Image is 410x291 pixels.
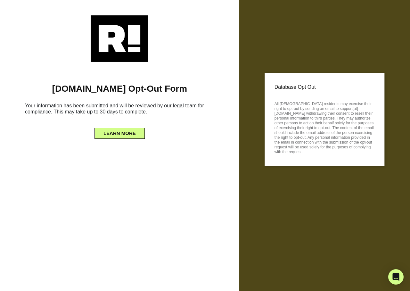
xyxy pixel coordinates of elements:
h6: Your information has been submitted and will be reviewed by our legal team for compliance. This m... [10,100,230,120]
button: LEARN MORE [94,128,145,139]
img: Retention.com [91,15,148,62]
h1: [DOMAIN_NAME] Opt-Out Form [10,83,230,94]
div: Open Intercom Messenger [388,269,404,285]
p: All [DEMOGRAPHIC_DATA] residents may exercise their right to opt-out by sending an email to suppo... [275,100,375,154]
a: LEARN MORE [94,129,145,134]
p: Database Opt Out [275,82,375,92]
